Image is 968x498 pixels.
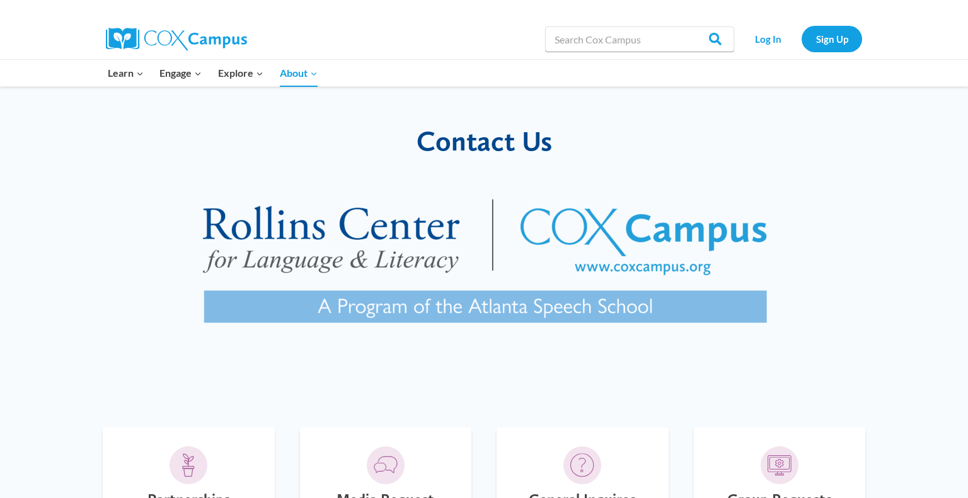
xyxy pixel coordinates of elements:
img: RollinsCox combined logo [161,170,807,365]
span: Learn [108,65,144,81]
span: Engage [159,65,202,81]
span: Explore [218,65,263,81]
input: Search Cox Campus [545,26,734,52]
span: About [280,65,318,81]
a: Log In [740,26,795,52]
span: Contact Us [417,124,552,157]
nav: Secondary Navigation [740,26,862,52]
nav: Primary Navigation [100,60,325,86]
a: Sign Up [802,26,862,52]
img: Cox Campus [106,28,247,50]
